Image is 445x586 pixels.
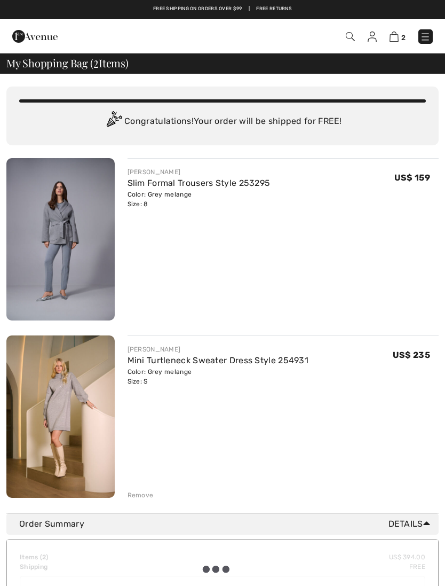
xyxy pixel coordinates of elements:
[12,26,58,47] img: 1ère Avenue
[368,32,377,42] img: My Info
[128,490,154,500] div: Remove
[128,167,271,177] div: [PERSON_NAME]
[19,518,434,530] div: Order Summary
[128,190,271,209] div: Color: Grey melange Size: 8
[153,5,242,13] a: Free shipping on orders over $99
[346,32,355,41] img: Search
[256,5,292,13] a: Free Returns
[93,55,99,69] span: 2
[420,32,431,42] img: Menu
[401,34,406,42] span: 2
[6,335,115,498] img: Mini Turtleneck Sweater Dress Style 254931
[128,178,271,188] a: Slim Formal Trousers Style 253295
[388,518,434,530] span: Details
[19,111,426,132] div: Congratulations! Your order will be shipped for FREE!
[394,173,430,183] span: US$ 159
[128,355,309,365] a: Mini Turtleneck Sweater Dress Style 254931
[128,367,309,386] div: Color: Grey melange Size: S
[103,111,124,132] img: Congratulation2.svg
[249,5,250,13] span: |
[390,30,406,43] a: 2
[390,32,399,42] img: Shopping Bag
[128,345,309,354] div: [PERSON_NAME]
[12,30,58,41] a: 1ère Avenue
[6,158,115,321] img: Slim Formal Trousers Style 253295
[6,58,129,68] span: My Shopping Bag ( Items)
[393,350,430,360] span: US$ 235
